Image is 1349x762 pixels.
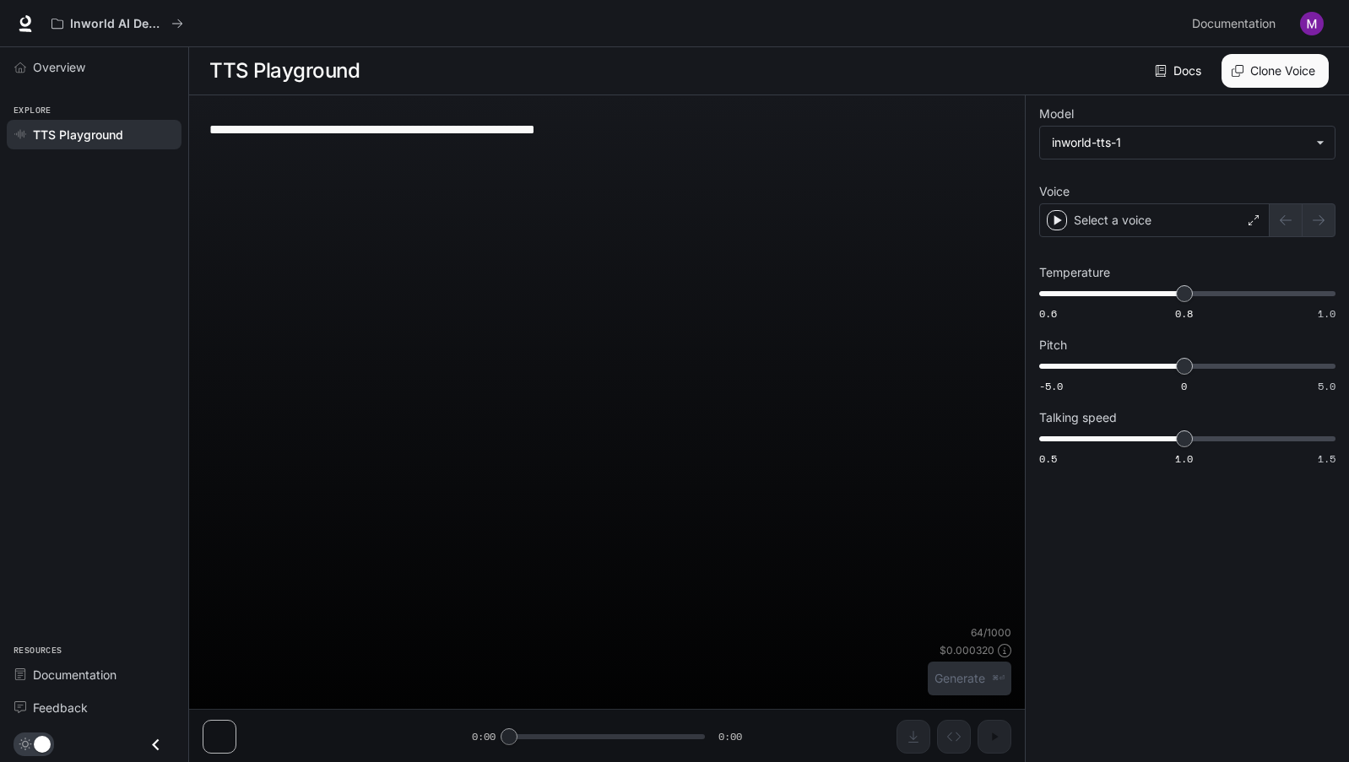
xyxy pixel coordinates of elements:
p: Model [1039,108,1074,120]
span: Documentation [33,666,116,684]
span: Documentation [1192,14,1276,35]
a: TTS Playground [7,120,181,149]
button: Close drawer [137,727,175,762]
span: 0.5 [1039,451,1057,466]
span: 0.8 [1175,306,1193,321]
a: Overview [7,52,181,82]
a: Documentation [1185,7,1288,41]
p: 64 / 1000 [971,625,1011,640]
div: inworld-tts-1 [1052,134,1308,151]
h1: TTS Playground [209,54,360,88]
p: Talking speed [1039,412,1117,424]
span: Dark mode toggle [34,734,51,753]
span: -5.0 [1039,379,1063,393]
p: Voice [1039,186,1070,197]
a: Documentation [7,660,181,689]
span: TTS Playground [33,126,123,143]
div: inworld-tts-1 [1040,127,1335,159]
p: $ 0.000320 [940,643,994,657]
span: 5.0 [1318,379,1335,393]
span: 1.0 [1175,451,1193,466]
button: User avatar [1295,7,1329,41]
img: User avatar [1300,12,1324,35]
span: 1.5 [1318,451,1335,466]
button: Clone Voice [1222,54,1329,88]
button: All workspaces [44,7,191,41]
p: Select a voice [1074,212,1151,229]
span: 1.0 [1318,306,1335,321]
a: Docs [1151,54,1208,88]
p: Temperature [1039,267,1110,278]
span: Overview [33,58,85,76]
span: 0.6 [1039,306,1057,321]
span: 0 [1181,379,1187,393]
p: Inworld AI Demos [70,17,165,31]
span: Feedback [33,699,88,716]
p: Pitch [1039,339,1067,351]
a: Feedback [7,693,181,722]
